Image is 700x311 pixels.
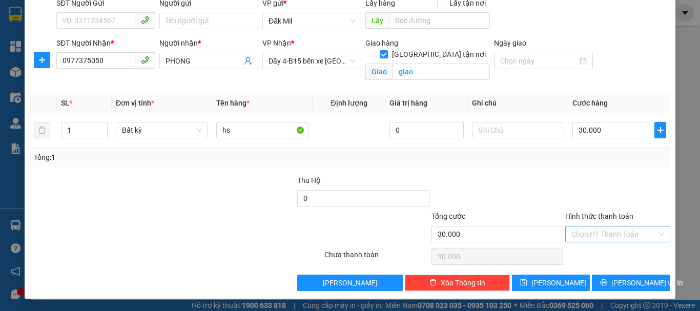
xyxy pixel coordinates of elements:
[365,64,393,80] span: Giao
[600,279,607,287] span: printer
[655,126,666,134] span: plus
[34,152,271,163] div: Tổng: 1
[34,122,50,138] button: delete
[141,56,149,64] span: phone
[431,212,465,220] span: Tổng cước
[611,277,683,288] span: [PERSON_NAME] và In
[468,93,568,113] th: Ghi chú
[61,99,69,107] span: SL
[500,55,578,67] input: Ngày giao
[472,122,564,138] input: Ghi Chú
[297,275,402,291] button: [PERSON_NAME]
[67,10,91,20] span: Nhận:
[565,212,633,220] label: Hình thức thanh toán
[116,99,154,107] span: Đơn vị tính
[67,9,171,46] div: Dãy 4-B15 bến xe [GEOGRAPHIC_DATA]
[141,16,149,24] span: phone
[9,9,59,33] div: Đăk Mil
[494,39,526,47] label: Ngày giao
[389,122,463,138] input: 0
[67,58,171,72] div: 0835082440
[323,249,430,267] div: Chưa thanh toán
[244,57,252,65] span: user-add
[56,37,155,49] div: SĐT Người Nhận
[531,277,586,288] span: [PERSON_NAME]
[592,275,670,291] button: printer[PERSON_NAME] và In
[122,122,202,138] span: Bất kỳ
[572,99,608,107] span: Cước hàng
[262,39,291,47] span: VP Nhận
[388,49,490,60] span: [GEOGRAPHIC_DATA] tận nơi
[520,279,527,287] span: save
[429,279,437,287] span: delete
[297,176,321,184] span: Thu Hộ
[67,46,171,58] div: H- TEM
[269,13,355,29] span: Đăk Mil
[216,99,250,107] span: Tên hàng
[389,99,427,107] span: Giá trị hàng
[34,52,50,68] button: plus
[323,277,378,288] span: [PERSON_NAME]
[331,99,367,107] span: Định lượng
[34,56,50,64] span: plus
[512,275,590,291] button: save[PERSON_NAME]
[269,53,355,69] span: Dãy 4-B15 bến xe Miền Đông
[9,10,25,20] span: Gửi:
[365,12,389,29] span: Lấy
[393,64,490,80] input: Giao tận nơi
[441,277,485,288] span: Xóa Thông tin
[216,122,308,138] input: VD: Bàn, Ghế
[159,37,258,49] div: Người nhận
[389,12,490,29] input: Dọc đường
[654,122,666,138] button: plus
[405,275,510,291] button: deleteXóa Thông tin
[365,39,398,47] span: Giao hàng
